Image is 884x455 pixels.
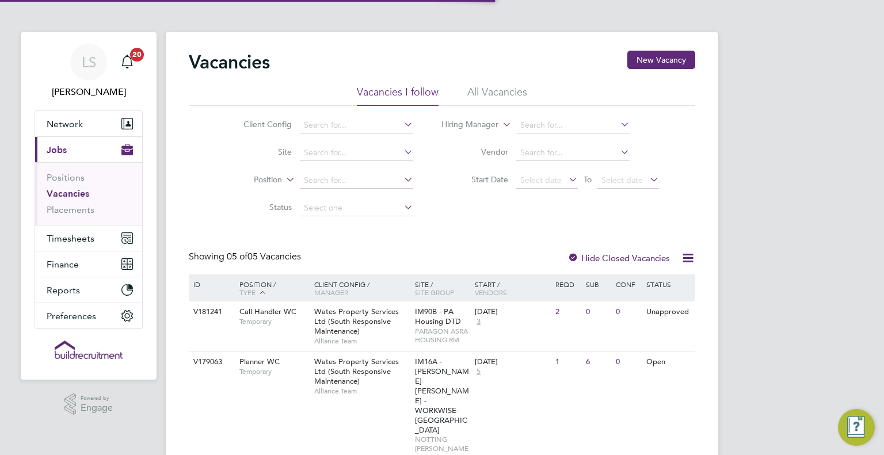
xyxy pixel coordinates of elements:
[35,341,143,359] a: Go to home page
[239,317,308,326] span: Temporary
[35,225,142,251] button: Timesheets
[643,274,694,294] div: Status
[314,387,409,396] span: Alliance Team
[239,367,308,376] span: Temporary
[47,172,85,183] a: Positions
[643,351,694,373] div: Open
[300,145,413,161] input: Search for...
[239,357,280,366] span: Planner WC
[475,367,482,377] span: 5
[231,274,311,303] div: Position /
[190,351,231,373] div: V179063
[472,274,552,302] div: Start /
[357,85,439,106] li: Vacancies I follow
[475,307,550,317] div: [DATE]
[239,307,296,316] span: Call Handler WC
[300,173,413,189] input: Search for...
[467,85,527,106] li: All Vacancies
[216,174,282,186] label: Position
[227,251,301,262] span: 05 Vacancies
[47,144,67,155] span: Jobs
[21,32,157,380] nav: Main navigation
[189,251,303,263] div: Showing
[475,357,550,367] div: [DATE]
[567,253,670,263] label: Hide Closed Vacancies
[35,137,142,162] button: Jobs
[226,119,292,129] label: Client Config
[35,162,142,225] div: Jobs
[226,202,292,212] label: Status
[583,274,613,294] div: Sub
[415,327,470,345] span: PARAGON ASRA HOUSING RM
[475,317,482,327] span: 3
[300,200,413,216] input: Select one
[314,337,409,346] span: Alliance Team
[627,51,695,69] button: New Vacancy
[35,85,143,99] span: Leah Seber
[47,188,89,199] a: Vacancies
[35,277,142,303] button: Reports
[475,288,507,297] span: Vendors
[311,274,412,302] div: Client Config /
[415,288,454,297] span: Site Group
[47,259,79,270] span: Finance
[643,301,694,323] div: Unapproved
[442,174,508,185] label: Start Date
[47,118,83,129] span: Network
[613,301,643,323] div: 0
[190,274,231,294] div: ID
[81,393,113,403] span: Powered by
[520,175,562,185] span: Select date
[227,251,247,262] span: 05 of
[412,274,473,302] div: Site /
[82,55,96,70] span: LS
[226,147,292,157] label: Site
[314,357,399,386] span: Wates Property Services Ltd (South Responsive Maintenance)
[47,311,96,322] span: Preferences
[35,251,142,277] button: Finance
[239,288,256,297] span: Type
[442,147,508,157] label: Vendor
[580,172,595,187] span: To
[415,307,461,326] span: IM90B - PA Housing DTD
[314,288,348,297] span: Manager
[64,393,113,415] a: Powered byEngage
[47,285,80,296] span: Reports
[314,307,399,336] span: Wates Property Services Ltd (South Responsive Maintenance)
[190,301,231,323] div: V181241
[189,51,270,74] h2: Vacancies
[583,351,613,373] div: 6
[838,409,875,446] button: Engage Resource Center
[552,351,582,373] div: 1
[47,204,94,215] a: Placements
[116,44,139,81] a: 20
[47,233,94,244] span: Timesheets
[415,357,469,434] span: IM16A - [PERSON_NAME] [PERSON_NAME] - WORKWISE- [GEOGRAPHIC_DATA]
[552,274,582,294] div: Reqd
[432,119,498,131] label: Hiring Manager
[613,351,643,373] div: 0
[35,44,143,99] a: LS[PERSON_NAME]
[516,117,630,133] input: Search for...
[35,111,142,136] button: Network
[130,48,144,62] span: 20
[601,175,643,185] span: Select date
[81,403,113,413] span: Engage
[55,341,123,359] img: buildrec-logo-retina.png
[35,303,142,328] button: Preferences
[552,301,582,323] div: 2
[583,301,613,323] div: 0
[516,145,630,161] input: Search for...
[300,117,413,133] input: Search for...
[613,274,643,294] div: Conf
